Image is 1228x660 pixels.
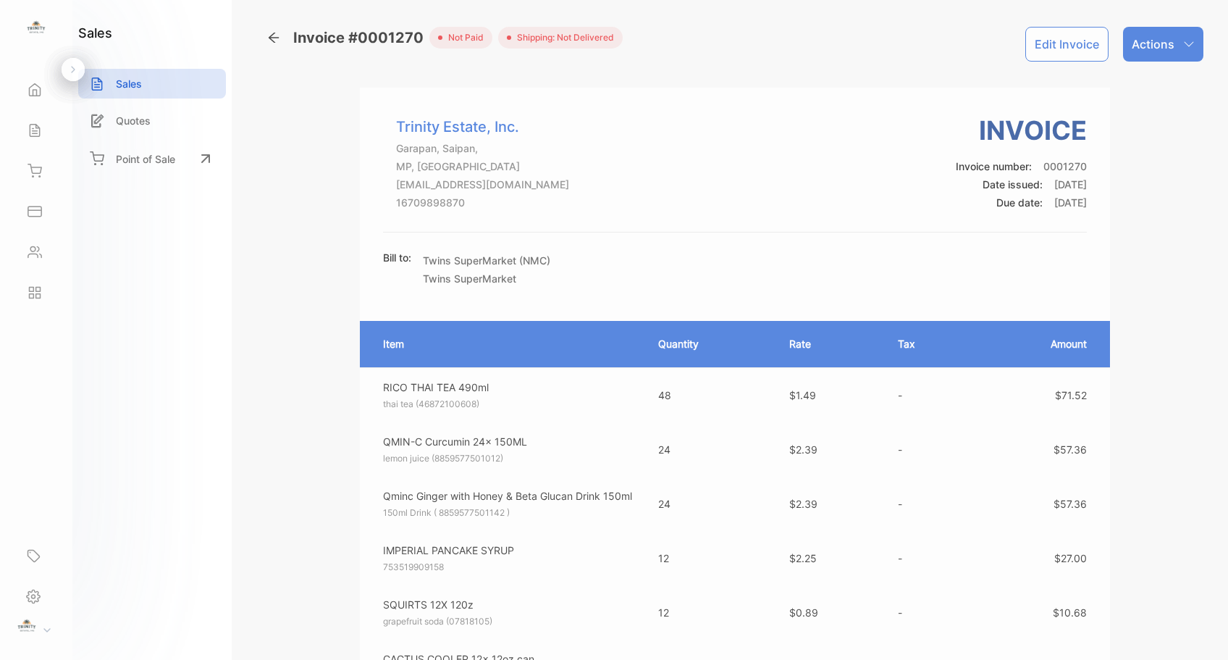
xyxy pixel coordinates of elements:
span: 0001270 [1043,160,1087,172]
span: [DATE] [1054,196,1087,209]
p: - [898,605,956,620]
p: Twins SuperMarket [423,271,550,286]
a: Quotes [78,106,226,135]
p: lemon juice (8859577501012) [383,452,632,465]
p: - [898,388,956,403]
span: Invoice number: [956,160,1032,172]
span: [DATE] [1054,178,1087,191]
p: 24 [658,442,760,457]
img: profile [16,617,38,639]
p: 48 [658,388,760,403]
span: Due date: [996,196,1043,209]
p: Actions [1132,35,1174,53]
h1: sales [78,23,112,43]
p: [EMAIL_ADDRESS][DOMAIN_NAME] [396,177,569,192]
span: Date issued: [983,178,1043,191]
p: Qminc Ginger with Honey & Beta Glucan Drink 150ml [383,488,632,504]
p: Item [383,336,629,351]
span: $71.52 [1055,389,1087,401]
p: - [898,496,956,511]
p: 16709898870 [396,195,569,210]
p: SQUIRTS 12X 120z [383,597,632,612]
p: Tax [898,336,956,351]
p: 24 [658,496,760,511]
span: Invoice #0001270 [293,27,429,49]
span: $2.39 [789,443,817,456]
p: thai tea (46872100608) [383,398,632,411]
p: Twins SuperMarket (NMC) [423,253,550,268]
p: MP, [GEOGRAPHIC_DATA] [396,159,569,174]
p: 12 [658,605,760,620]
h3: Invoice [956,111,1087,150]
p: 150ml Drink ( 8859577501142 ) [383,506,632,519]
span: $27.00 [1054,552,1087,564]
p: IMPERIAL PANCAKE SYRUP [383,543,632,558]
button: Edit Invoice [1025,27,1109,62]
span: not paid [442,31,484,44]
span: Shipping: Not Delivered [511,31,614,44]
p: Trinity Estate, Inc. [396,116,569,138]
p: Garapan, Saipan, [396,141,569,156]
span: $2.25 [789,552,817,564]
span: $0.89 [789,606,818,619]
p: - [898,442,956,457]
p: Point of Sale [116,151,175,167]
span: $2.39 [789,498,817,510]
span: $10.68 [1053,606,1087,619]
span: $57.36 [1054,498,1087,510]
p: RICO THAI TEA 490ml [383,380,632,395]
p: - [898,551,956,566]
a: Point of Sale [78,143,226,175]
p: QMIN-C Curcumin 24x 150ML [383,434,632,449]
p: Rate [789,336,869,351]
span: $57.36 [1054,443,1087,456]
p: grapefruit soda (07818105) [383,615,632,628]
p: Quotes [116,113,151,128]
a: Sales [78,69,226,99]
p: Bill to: [383,250,411,265]
p: Quantity [658,336,760,351]
img: logo [25,19,47,41]
p: Amount [985,336,1087,351]
p: 753519909158 [383,561,632,574]
p: 12 [658,551,760,566]
button: Actions [1123,27,1203,62]
span: $1.49 [789,389,816,401]
p: Sales [116,76,142,91]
